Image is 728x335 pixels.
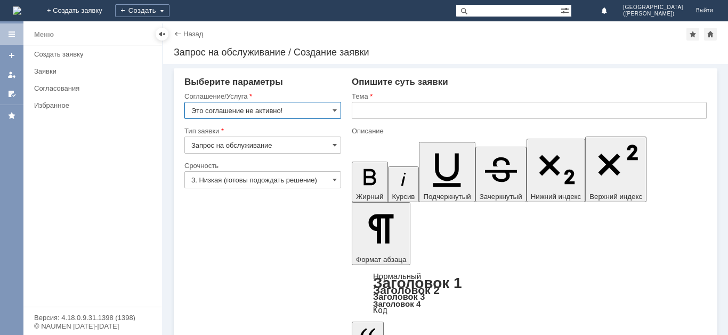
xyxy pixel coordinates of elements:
span: Курсив [392,193,415,201]
span: Нижний индекс [531,193,581,201]
a: Мои согласования [3,85,20,102]
a: Заголовок 4 [373,299,420,308]
div: Избранное [34,101,144,109]
div: Сделать домашней страницей [704,28,717,41]
a: Согласования [30,80,160,97]
div: Согласования [34,84,156,92]
span: [GEOGRAPHIC_DATA] [623,4,683,11]
button: Жирный [352,162,388,202]
div: © NAUMEN [DATE]-[DATE] [34,323,151,330]
div: Меню [34,28,54,41]
div: Создать [115,4,169,17]
span: Жирный [356,193,384,201]
div: Срочность [184,162,339,169]
div: Тип заявки [184,127,339,134]
button: Верхний индекс [585,137,646,202]
div: Версия: 4.18.0.9.31.1398 (1398) [34,314,151,321]
a: Перейти на домашнюю страницу [13,6,21,15]
span: Расширенный поиск [561,5,571,15]
span: Опишите суть заявки [352,77,448,87]
a: Создать заявку [30,46,160,62]
span: Формат абзаца [356,256,406,264]
div: Тема [352,93,705,100]
div: Формат абзаца [352,273,707,314]
span: Зачеркнутый [480,193,522,201]
div: Создать заявку [34,50,156,58]
a: Мои заявки [3,66,20,83]
button: Курсив [388,166,419,202]
button: Формат абзаца [352,202,410,265]
div: Заявки [34,67,156,75]
button: Нижний индекс [527,139,586,202]
div: Описание [352,127,705,134]
a: Код [373,306,387,315]
div: Скрыть меню [156,28,168,41]
a: Заголовок 1 [373,275,462,291]
a: Создать заявку [3,47,20,64]
a: Назад [183,30,203,38]
img: logo [13,6,21,15]
div: Добавить в избранное [686,28,699,41]
a: Заголовок 2 [373,284,440,296]
a: Заголовок 3 [373,292,425,301]
a: Заявки [30,63,160,79]
a: Нормальный [373,272,421,281]
span: ([PERSON_NAME]) [623,11,683,17]
div: Соглашение/Услуга [184,93,339,100]
div: Запрос на обслуживание / Создание заявки [174,47,717,58]
span: Верхний индекс [589,193,642,201]
span: Выберите параметры [184,77,283,87]
button: Подчеркнутый [419,142,475,202]
button: Зачеркнутый [475,147,527,202]
span: Подчеркнутый [423,193,471,201]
